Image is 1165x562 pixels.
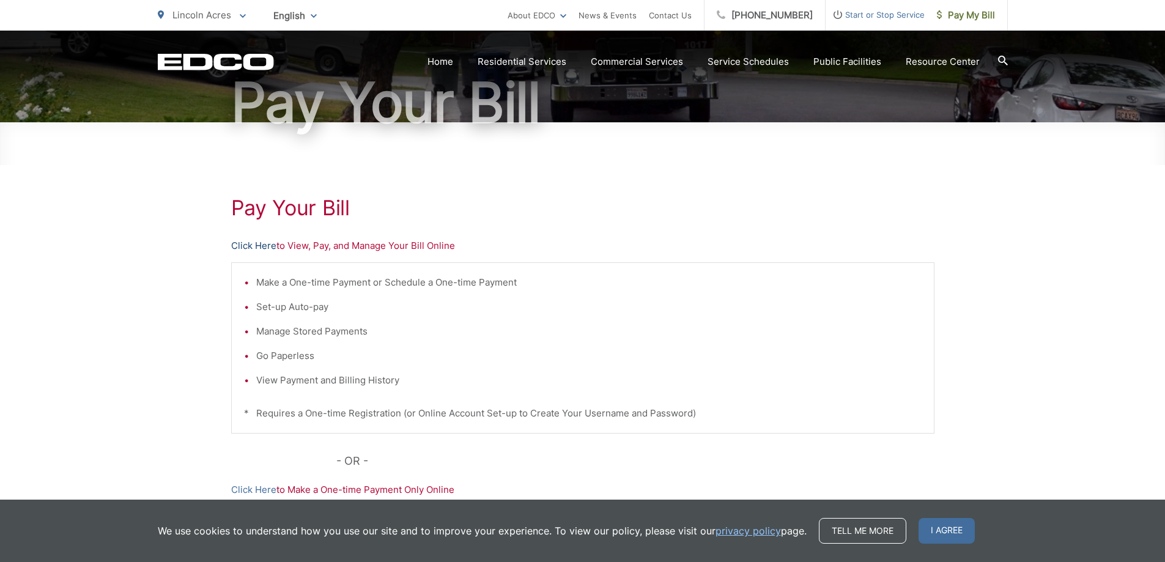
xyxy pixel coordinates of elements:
[256,275,922,290] li: Make a One-time Payment or Schedule a One-time Payment
[231,238,276,253] a: Click Here
[478,54,566,69] a: Residential Services
[813,54,881,69] a: Public Facilities
[256,324,922,339] li: Manage Stored Payments
[708,54,789,69] a: Service Schedules
[264,5,326,26] span: English
[819,518,906,544] a: Tell me more
[231,196,934,220] h1: Pay Your Bill
[427,54,453,69] a: Home
[591,54,683,69] a: Commercial Services
[906,54,980,69] a: Resource Center
[231,483,276,497] a: Click Here
[244,406,922,421] p: * Requires a One-time Registration (or Online Account Set-up to Create Your Username and Password)
[231,238,934,253] p: to View, Pay, and Manage Your Bill Online
[256,300,922,314] li: Set-up Auto-pay
[158,53,274,70] a: EDCD logo. Return to the homepage.
[172,9,231,21] span: Lincoln Acres
[579,8,637,23] a: News & Events
[158,523,807,538] p: We use cookies to understand how you use our site and to improve your experience. To view our pol...
[256,373,922,388] li: View Payment and Billing History
[919,518,975,544] span: I agree
[256,349,922,363] li: Go Paperless
[231,483,934,497] p: to Make a One-time Payment Only Online
[336,452,934,470] p: - OR -
[716,523,781,538] a: privacy policy
[649,8,692,23] a: Contact Us
[508,8,566,23] a: About EDCO
[937,8,995,23] span: Pay My Bill
[158,72,1008,133] h1: Pay Your Bill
